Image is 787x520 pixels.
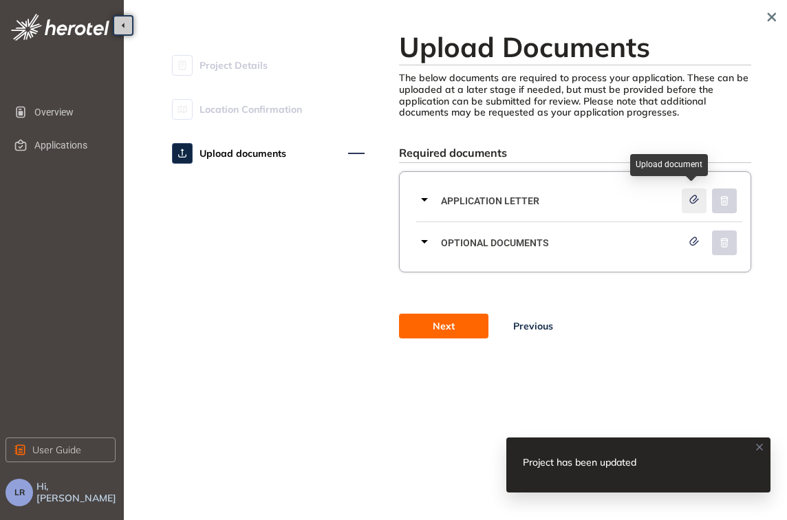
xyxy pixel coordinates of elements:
[200,140,286,167] span: Upload documents
[399,314,488,338] button: Next
[441,193,682,208] span: Application letter
[399,30,751,63] h2: Upload Documents
[34,131,105,159] span: Applications
[488,314,578,338] button: Previous
[32,442,81,457] span: User Guide
[6,479,33,506] button: LR
[200,52,268,79] span: Project Details
[630,154,708,176] div: Upload document
[399,72,751,118] div: The below documents are required to process your application. These can be uploaded at a later st...
[523,454,653,470] div: Project has been updated
[513,318,553,334] span: Previous
[200,96,302,123] span: Location Confirmation
[36,481,118,504] span: Hi, [PERSON_NAME]
[433,318,455,334] span: Next
[34,98,105,126] span: Overview
[416,222,742,263] div: Optional documents
[14,488,25,497] span: LR
[11,14,109,41] img: logo
[441,235,682,250] span: Optional documents
[399,146,507,160] span: Required documents
[6,437,116,462] button: User Guide
[416,180,742,221] div: Application letter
